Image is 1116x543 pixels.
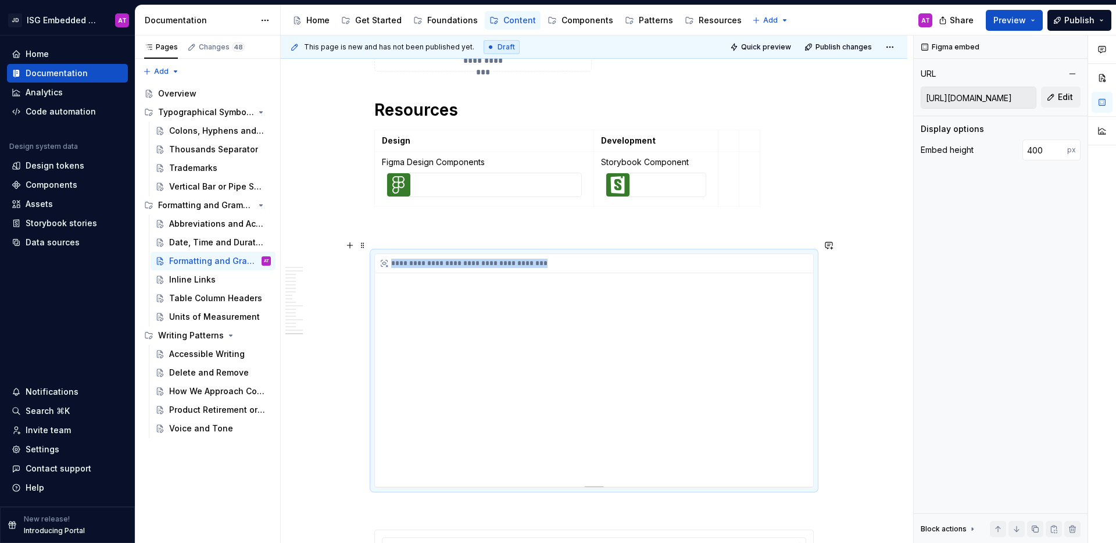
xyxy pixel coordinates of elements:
span: This page is new and has not been published yet. [304,42,474,52]
a: Foundations [409,11,482,30]
div: Typographical Symbols and Punctuation [139,103,276,122]
h1: Resources [374,99,814,120]
div: Foundations [427,15,478,26]
button: Add [749,12,792,28]
a: Data sources [7,233,128,252]
span: Add [763,16,778,25]
a: Overview [139,84,276,103]
a: Delete and Remove [151,363,276,382]
a: Product Retirement or Transition [151,401,276,419]
span: Draft [498,42,515,52]
div: How We Approach Content [169,385,265,397]
a: Components [7,176,128,194]
div: URL [921,68,936,80]
div: Content [503,15,536,26]
div: Embed height [921,144,974,156]
div: Display options [921,123,984,135]
div: Formatting and Grammar [139,196,276,215]
div: Data sources [26,237,80,248]
a: Colons, Hyphens and Dashes [151,122,276,140]
div: Components [561,15,613,26]
div: Product Retirement or Transition [169,404,265,416]
a: Components [543,11,618,30]
div: Vertical Bar or Pipe Symbol | [169,181,265,192]
a: Inline Links [151,270,276,289]
span: Edit [1058,91,1073,103]
div: JD [8,13,22,27]
div: Changes [199,42,245,52]
div: Date, Time and Duration [169,237,265,248]
a: Vertical Bar or Pipe Symbol | [151,177,276,196]
div: Formatting and Grammar [158,199,254,211]
div: Assets [26,198,53,210]
div: Writing Patterns [158,330,224,341]
span: Share [950,15,974,26]
span: Publish [1064,15,1094,26]
div: Code automation [26,106,96,117]
a: Storybook stories [7,214,128,233]
a: Abbreviations and Acronyms [151,215,276,233]
div: Voice and Tone [169,423,233,434]
div: Documentation [145,15,255,26]
div: Search ⌘K [26,405,70,417]
div: AT [921,16,930,25]
a: Invite team [7,421,128,440]
a: Accessible Writing [151,345,276,363]
div: Design system data [9,142,78,151]
div: Block actions [921,524,967,534]
a: Date, Time and Duration [151,233,276,252]
div: Typographical Symbols and Punctuation [158,106,254,118]
a: Home [288,11,334,30]
input: 100 [1022,140,1067,160]
button: Quick preview [727,39,796,55]
a: Thousands Separator [151,140,276,159]
div: Thousands Separator [169,144,258,155]
div: Home [26,48,49,60]
div: Block actions [921,521,977,537]
div: Accessible Writing [169,348,245,360]
div: AT [118,16,127,25]
div: Contact support [26,463,91,474]
button: Preview [986,10,1043,31]
a: Table Column Headers [151,289,276,308]
p: Storybook Component [601,156,711,168]
button: Publish [1047,10,1111,31]
button: JDISG Embedded Design SystemAT [2,8,133,33]
button: Add [139,63,183,80]
div: Formatting and Grammar [169,255,259,267]
div: Pages [144,42,178,52]
a: Trademarks [151,159,276,177]
strong: Design [382,135,410,145]
p: Introducing Portal [24,526,85,535]
div: Table Column Headers [169,292,262,304]
div: Writing Patterns [139,326,276,345]
div: Components [26,179,77,191]
div: Notifications [26,386,78,398]
div: Resources [699,15,742,26]
div: Help [26,482,44,494]
button: Share [933,10,981,31]
div: Page tree [288,9,746,32]
a: Assets [7,195,128,213]
button: Help [7,478,128,497]
span: Publish changes [815,42,872,52]
a: Design tokens [7,156,128,175]
a: Units of Measurement [151,308,276,326]
a: Get Started [337,11,406,30]
a: Analytics [7,83,128,102]
div: Patterns [639,15,673,26]
a: Content [485,11,541,30]
button: Edit [1041,87,1081,108]
div: Storybook stories [26,217,97,229]
div: ISG Embedded Design System [27,15,101,26]
div: Home [306,15,330,26]
span: Add [154,67,169,76]
img: 6462aa63-223f-4a8d-a575-a7c4759e7654.svg [606,173,629,197]
span: 48 [232,42,245,52]
div: Units of Measurement [169,311,260,323]
p: Figma Design Components [382,156,586,168]
div: Documentation [26,67,88,79]
div: Invite team [26,424,71,436]
a: Voice and Tone [151,419,276,438]
div: Inline Links [169,274,216,285]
